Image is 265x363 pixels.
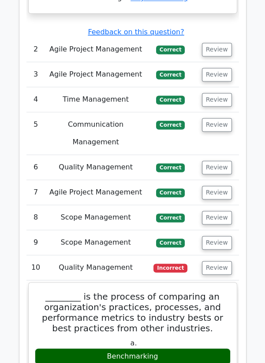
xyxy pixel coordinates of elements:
span: Correct [156,188,185,197]
td: Communication Management [45,112,146,155]
td: Time Management [45,87,146,112]
td: Agile Project Management [45,62,146,87]
button: Review [202,118,232,132]
td: 10 [26,255,45,280]
a: Feedback on this question? [88,28,184,36]
td: 6 [26,155,45,180]
td: 4 [26,87,45,112]
td: Agile Project Management [45,37,146,62]
span: Correct [156,213,185,222]
button: Review [202,211,232,224]
button: Review [202,261,232,275]
td: Scope Management [45,205,146,230]
button: Review [202,161,232,174]
span: a. [131,339,137,347]
button: Review [202,93,232,106]
td: 7 [26,180,45,205]
button: Review [202,186,232,199]
td: 8 [26,205,45,230]
button: Review [202,68,232,81]
button: Review [202,236,232,249]
span: Correct [156,70,185,79]
span: Correct [156,121,185,129]
span: Correct [156,238,185,247]
td: Scope Management [45,230,146,255]
td: 2 [26,37,45,62]
h5: ________ is the process of comparing an organization's practices, processes, and performance metr... [34,291,231,334]
td: Quality Management [45,155,146,180]
button: Review [202,43,232,56]
span: Incorrect [153,264,187,272]
td: 9 [26,230,45,255]
td: Agile Project Management [45,180,146,205]
td: 3 [26,62,45,87]
span: Correct [156,95,185,104]
span: Correct [156,163,185,172]
span: Correct [156,45,185,54]
td: Quality Management [45,255,146,280]
td: 5 [26,112,45,155]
